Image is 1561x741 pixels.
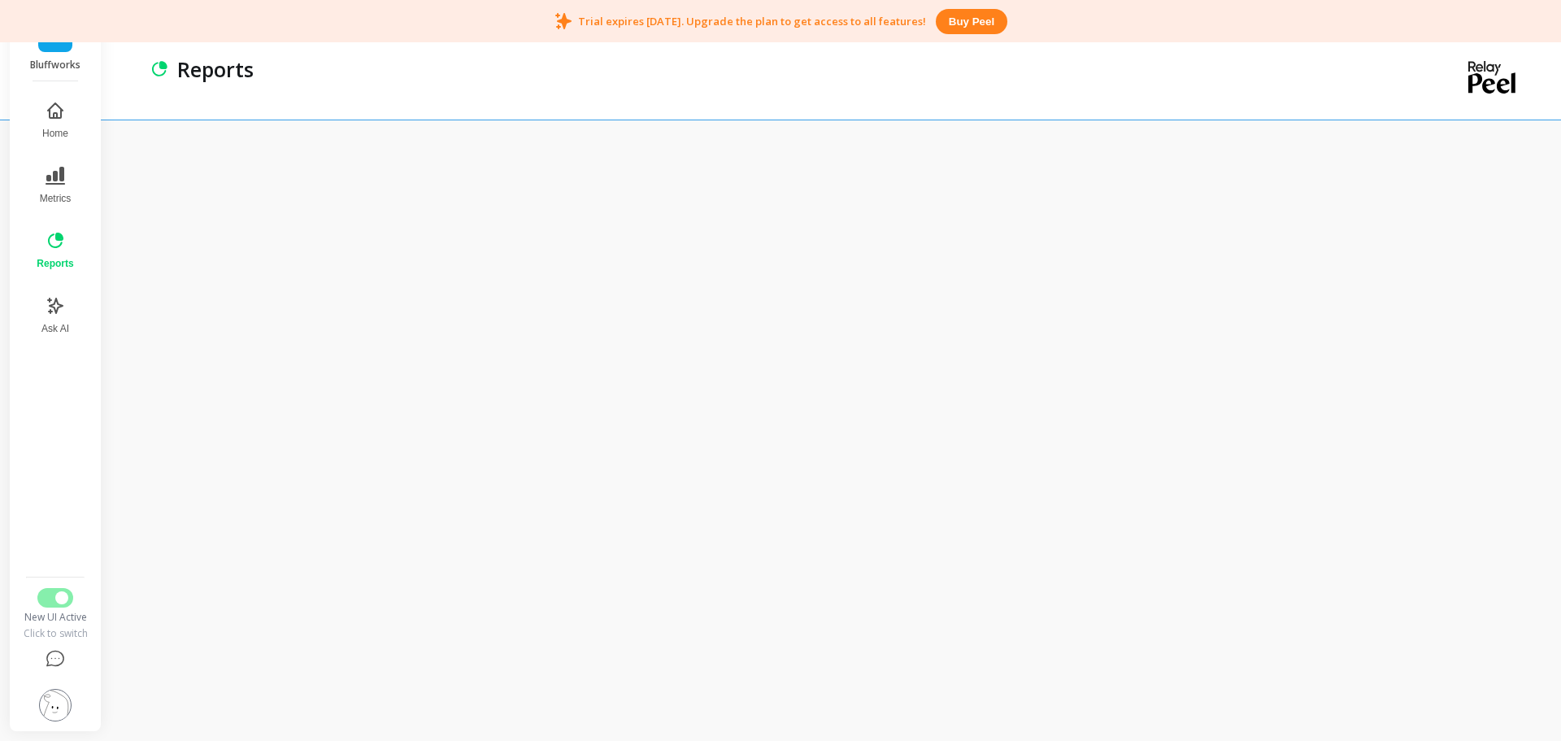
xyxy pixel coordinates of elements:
[578,14,926,28] p: Trial expires [DATE]. Upgrade the plan to get access to all features!
[39,689,72,721] img: profile picture
[20,611,89,624] div: New UI Active
[41,322,69,335] span: Ask AI
[20,640,89,679] button: Help
[40,192,72,205] span: Metrics
[20,627,89,640] div: Click to switch
[177,55,254,83] p: Reports
[137,113,1528,708] iframe: Omni Embed
[27,156,83,215] button: Metrics
[26,59,85,72] p: Bluffworks
[37,588,73,608] button: Switch to Legacy UI
[20,679,89,731] button: Settings
[37,257,73,270] span: Reports
[27,286,83,345] button: Ask AI
[27,91,83,150] button: Home
[936,9,1007,34] button: Buy peel
[27,221,83,280] button: Reports
[42,127,68,140] span: Home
